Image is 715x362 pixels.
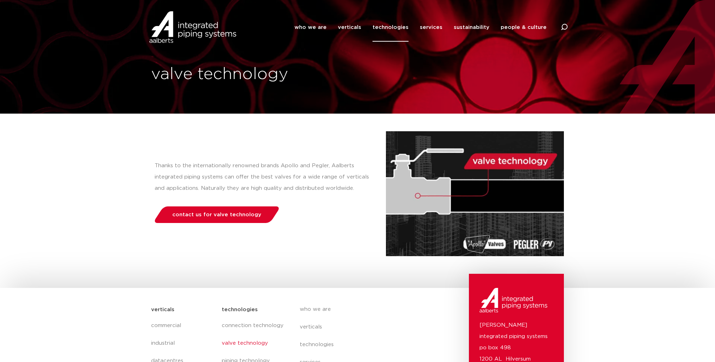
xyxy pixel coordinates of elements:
[222,304,258,315] h5: technologies
[373,13,409,42] a: technologies
[155,160,372,194] p: Thanks to the internationally renowned brands Apollo and Pegler, Aalberts integrated piping syste...
[300,336,429,354] a: technologies
[151,334,215,352] a: industrial
[294,13,547,42] nav: Menu
[151,63,354,86] h1: valve technology
[501,13,547,42] a: people & culture
[222,317,285,334] a: connection technology
[420,13,442,42] a: services
[294,13,327,42] a: who we are
[153,206,281,223] a: contact us for valve technology
[172,212,261,217] span: contact us for valve technology
[151,304,174,315] h5: verticals
[338,13,361,42] a: verticals
[222,334,285,352] a: valve technology
[454,13,489,42] a: sustainability
[300,318,429,336] a: verticals
[151,317,215,334] a: commercial
[300,301,429,318] a: who we are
